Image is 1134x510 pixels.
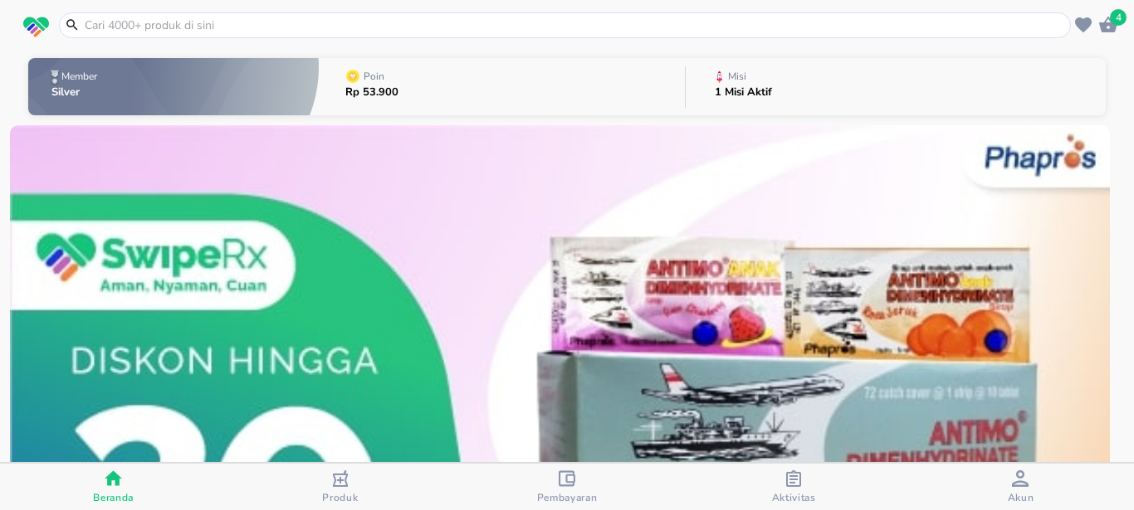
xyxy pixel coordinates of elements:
button: Pembayaran [453,464,680,510]
p: Silver [51,87,100,98]
button: Aktivitas [681,464,907,510]
span: Aktivitas [772,491,816,504]
button: MemberSilver [28,54,319,119]
button: Produk [227,464,453,510]
span: 4 [1110,9,1127,26]
button: PoinRp 53.900 [319,54,685,119]
p: 1 Misi Aktif [715,87,772,98]
button: Misi1 Misi Aktif [686,54,1106,119]
span: Pembayaran [537,491,598,504]
span: Produk [322,491,358,504]
input: Cari 4000+ produk di sini [83,17,1067,34]
span: Akun [1008,491,1034,504]
p: Poin [364,71,384,81]
p: Member [61,71,97,81]
img: logo_swiperx_s.bd005f3b.svg [23,17,49,38]
button: Akun [907,464,1134,510]
p: Rp 53.900 [345,87,398,98]
span: Beranda [93,491,134,504]
button: 4 [1096,12,1121,37]
p: Misi [728,71,746,81]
